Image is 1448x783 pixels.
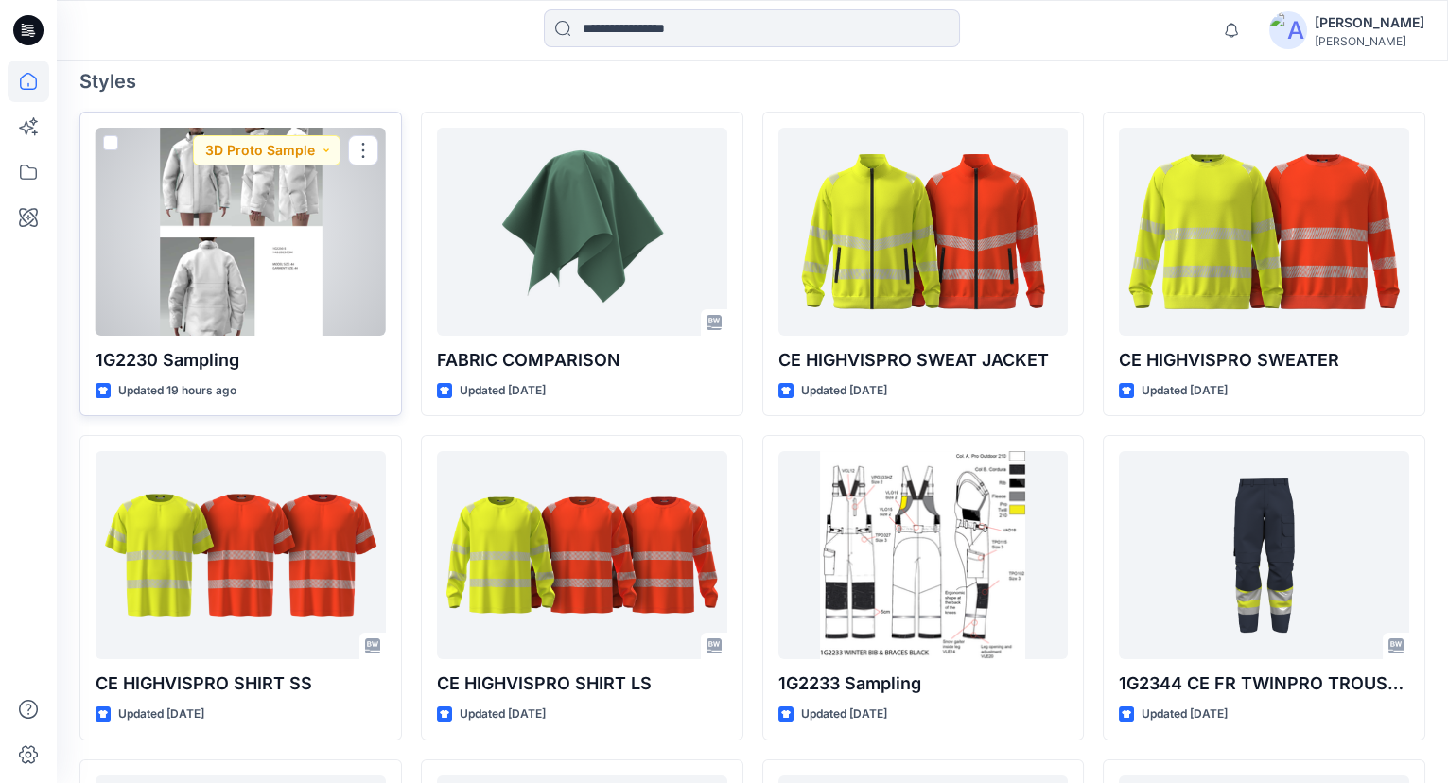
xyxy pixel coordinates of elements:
p: Updated [DATE] [1142,381,1228,401]
h4: Styles [79,70,1425,93]
a: FABRIC COMPARISON [437,128,727,336]
a: CE HIGHVISPRO SHIRT SS [96,451,386,659]
p: 1G2344 CE FR TWINPRO TROUSERS NAVY M [1119,670,1409,697]
a: 1G2230 Sampling [96,128,386,336]
div: [PERSON_NAME] [1315,11,1424,34]
p: FABRIC COMPARISON [437,347,727,374]
p: CE HIGHVISPRO SHIRT SS [96,670,386,697]
a: CE HIGHVISPRO SHIRT LS [437,451,727,659]
a: CE HIGHVISPRO SWEATER [1119,128,1409,336]
a: 1G2344 CE FR TWINPRO TROUSERS NAVY M [1119,451,1409,659]
img: avatar [1269,11,1307,49]
a: 1G2233 Sampling [778,451,1069,659]
p: 1G2230 Sampling [96,347,386,374]
p: Updated 19 hours ago [118,381,236,401]
p: Updated [DATE] [118,705,204,724]
p: CE HIGHVISPRO SHIRT LS [437,670,727,697]
div: [PERSON_NAME] [1315,34,1424,48]
p: Updated [DATE] [801,705,887,724]
p: CE HIGHVISPRO SWEATER [1119,347,1409,374]
p: Updated [DATE] [801,381,887,401]
p: Updated [DATE] [460,705,546,724]
p: Updated [DATE] [1142,705,1228,724]
p: CE HIGHVISPRO SWEAT JACKET [778,347,1069,374]
a: CE HIGHVISPRO SWEAT JACKET [778,128,1069,336]
p: Updated [DATE] [460,381,546,401]
p: 1G2233 Sampling [778,670,1069,697]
